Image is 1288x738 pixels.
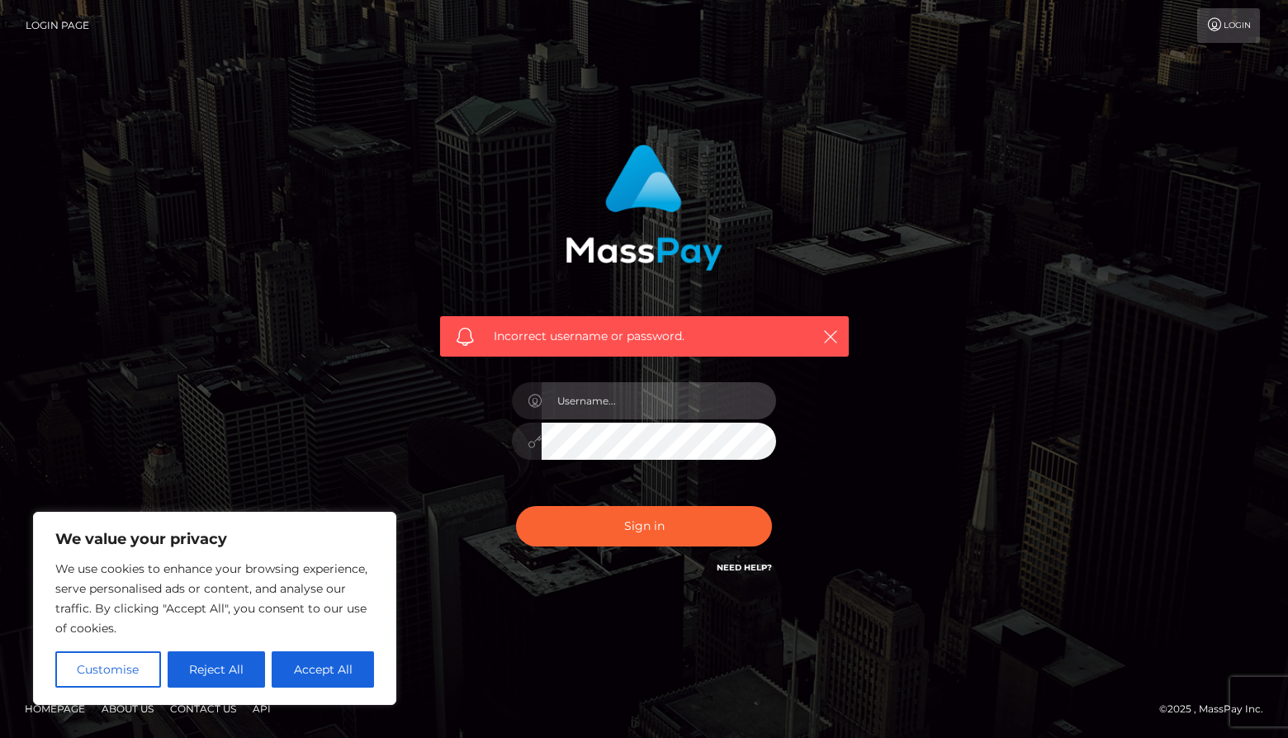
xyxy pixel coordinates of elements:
[1197,8,1260,43] a: Login
[55,559,374,638] p: We use cookies to enhance your browsing experience, serve personalised ads or content, and analys...
[163,696,243,721] a: Contact Us
[566,144,722,271] img: MassPay Login
[246,696,277,721] a: API
[168,651,266,688] button: Reject All
[95,696,160,721] a: About Us
[717,562,772,573] a: Need Help?
[55,529,374,549] p: We value your privacy
[1159,700,1276,718] div: © 2025 , MassPay Inc.
[33,512,396,705] div: We value your privacy
[494,328,795,345] span: Incorrect username or password.
[18,696,92,721] a: Homepage
[272,651,374,688] button: Accept All
[542,382,776,419] input: Username...
[55,651,161,688] button: Customise
[516,506,772,546] button: Sign in
[26,8,89,43] a: Login Page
